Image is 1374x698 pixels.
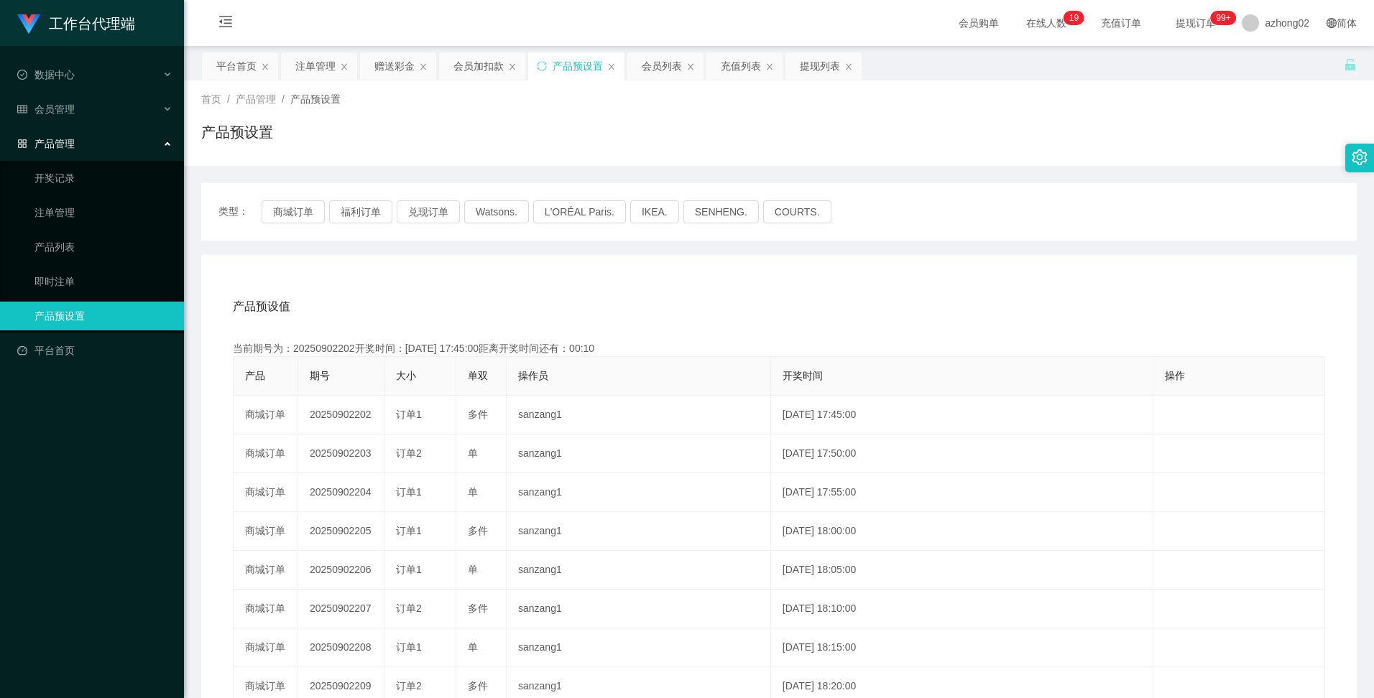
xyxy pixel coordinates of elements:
td: 20250902203 [298,434,384,473]
h1: 工作台代理端 [49,1,135,47]
button: 商城订单 [262,200,325,223]
a: 开奖记录 [34,164,172,192]
div: 产品预设置 [553,52,603,80]
i: 图标: table [17,104,27,114]
a: 即时注单 [34,267,172,296]
td: [DATE] 18:10:00 [771,590,1153,628]
td: sanzang1 [507,628,771,667]
td: 商城订单 [234,628,298,667]
span: 订单2 [396,680,422,692]
td: sanzang1 [507,473,771,512]
span: 订单1 [396,641,422,653]
span: 单双 [468,370,488,381]
a: 产品列表 [34,233,172,261]
span: 单 [468,447,478,459]
i: 图标: appstore-o [17,139,27,149]
i: 图标: close [340,62,349,71]
td: 20250902206 [298,551,384,590]
td: sanzang1 [507,434,771,473]
button: COURTS. [763,200,831,223]
a: 工作台代理端 [17,17,135,29]
td: 20250902207 [298,590,384,628]
div: 会员加扣款 [453,52,504,80]
td: 20250902208 [298,628,384,667]
span: 单 [468,564,478,575]
a: 图标: dashboard平台首页 [17,336,172,365]
td: 20250902204 [298,473,384,512]
i: 图标: menu-fold [201,1,250,47]
button: L'ORÉAL Paris. [533,200,626,223]
p: 9 [1074,11,1079,25]
span: 订单2 [396,447,422,459]
span: 产品管理 [17,138,75,149]
td: 商城订单 [234,434,298,473]
span: 开奖时间 [783,370,823,381]
span: 订单2 [396,602,422,614]
h1: 产品预设置 [201,121,273,143]
i: 图标: close [844,62,853,71]
i: 图标: sync [537,61,547,71]
i: 图标: check-circle-o [17,70,27,80]
button: IKEA. [630,200,679,223]
td: [DATE] 18:00:00 [771,512,1153,551]
td: sanzang1 [507,396,771,434]
div: 赠送彩金 [374,52,415,80]
a: 注单管理 [34,198,172,227]
span: / [282,93,285,105]
div: 当前期号为：20250902202开奖时间：[DATE] 17:45:00距离开奖时间还有：00:10 [233,341,1325,356]
div: 提现列表 [800,52,840,80]
span: 在线人数 [1019,18,1074,28]
i: 图标: close [508,62,517,71]
button: SENHENG. [683,200,759,223]
i: 图标: unlock [1344,58,1357,71]
i: 图标: global [1327,18,1337,28]
span: 会员管理 [17,103,75,115]
span: 订单1 [396,525,422,536]
td: [DATE] 17:55:00 [771,473,1153,512]
span: 多件 [468,409,488,420]
span: 产品 [245,370,265,381]
span: 订单1 [396,409,422,420]
td: 20250902205 [298,512,384,551]
span: 首页 [201,93,221,105]
sup: 1054 [1210,11,1236,25]
span: 多件 [468,525,488,536]
div: 注单管理 [295,52,336,80]
i: 图标: setting [1352,149,1368,165]
span: 大小 [396,370,416,381]
button: Watsons. [464,200,529,223]
i: 图标: close [419,62,428,71]
td: [DATE] 17:45:00 [771,396,1153,434]
button: 福利订单 [329,200,392,223]
td: 商城订单 [234,512,298,551]
td: 商城订单 [234,551,298,590]
span: 订单1 [396,486,422,498]
i: 图标: close [261,62,269,71]
span: 类型： [218,200,262,223]
p: 1 [1069,11,1074,25]
span: 单 [468,641,478,653]
i: 图标: close [686,62,695,71]
i: 图标: close [765,62,774,71]
span: 多件 [468,602,488,614]
td: [DATE] 18:05:00 [771,551,1153,590]
span: 订单1 [396,564,422,575]
span: 数据中心 [17,69,75,80]
td: sanzang1 [507,512,771,551]
span: 产品预设值 [233,298,290,315]
span: 充值订单 [1094,18,1148,28]
td: 商城订单 [234,473,298,512]
td: [DATE] 18:15:00 [771,628,1153,667]
td: 商城订单 [234,396,298,434]
button: 兑现订单 [397,200,460,223]
td: sanzang1 [507,551,771,590]
div: 充值列表 [721,52,761,80]
td: 商城订单 [234,590,298,628]
span: 产品管理 [236,93,276,105]
span: 提现订单 [1168,18,1223,28]
span: 多件 [468,680,488,692]
span: 期号 [310,370,330,381]
td: sanzang1 [507,590,771,628]
td: [DATE] 17:50:00 [771,434,1153,473]
a: 产品预设置 [34,302,172,330]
